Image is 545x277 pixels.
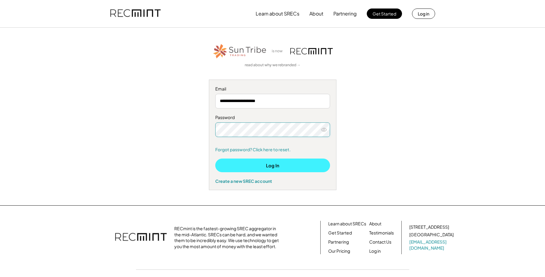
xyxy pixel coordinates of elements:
[213,43,267,60] img: STT_Horizontal_Logo%2B-%2BColor.png
[215,147,330,153] a: Forgot password? Click here to reset.
[309,8,323,20] button: About
[409,224,449,230] div: [STREET_ADDRESS]
[215,86,330,92] div: Email
[110,3,161,24] img: recmint-logotype%403x.png
[328,230,352,236] a: Get Started
[369,221,381,227] a: About
[215,115,330,121] div: Password
[412,9,435,19] button: Log in
[256,8,299,20] button: Learn about SRECs
[290,48,333,54] img: recmint-logotype%403x.png
[409,239,455,251] a: [EMAIL_ADDRESS][DOMAIN_NAME]
[328,239,349,245] a: Partnering
[333,8,357,20] button: Partnering
[369,248,381,254] a: Log in
[245,63,301,68] a: read about why we rebranded →
[215,178,330,184] div: Create a new SREC account
[115,227,167,248] img: recmint-logotype%403x.png
[328,221,366,227] a: Learn about SRECs
[174,226,282,249] div: RECmint is the fastest-growing SREC aggregator in the mid-Atlantic. SRECs can be hard, and we wan...
[328,248,350,254] a: Our Pricing
[215,159,330,172] button: Log In
[409,232,454,238] div: [GEOGRAPHIC_DATA]
[367,9,402,19] button: Get Started
[369,230,394,236] a: Testimonials
[270,49,287,54] div: is now
[369,239,391,245] a: Contact Us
